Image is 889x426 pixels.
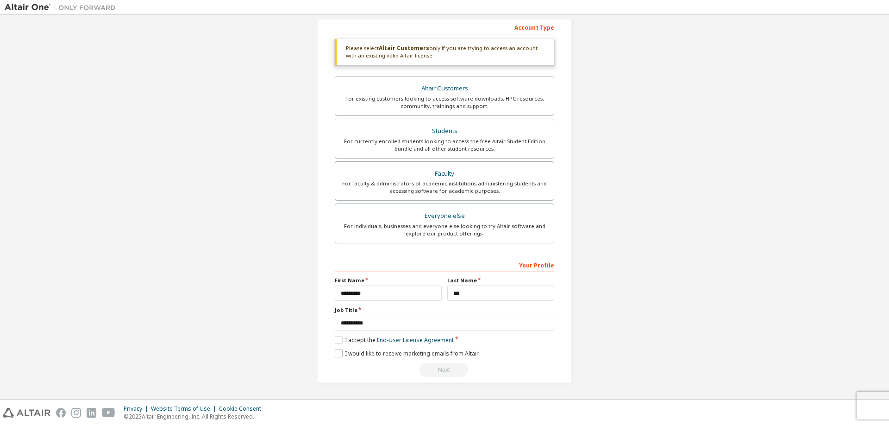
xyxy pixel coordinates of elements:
[341,95,548,110] div: For existing customers looking to access software downloads, HPC resources, community, trainings ...
[124,405,151,413] div: Privacy
[335,277,442,284] label: First Name
[151,405,219,413] div: Website Terms of Use
[56,408,66,418] img: facebook.svg
[341,210,548,223] div: Everyone else
[335,363,554,377] div: Email already exists
[219,405,267,413] div: Cookie Consent
[3,408,50,418] img: altair_logo.svg
[379,44,429,52] b: Altair Customers
[71,408,81,418] img: instagram.svg
[335,336,454,344] label: I accept the
[335,19,554,34] div: Account Type
[87,408,96,418] img: linkedin.svg
[335,257,554,272] div: Your Profile
[377,336,454,344] a: End-User License Agreement
[447,277,554,284] label: Last Name
[341,82,548,95] div: Altair Customers
[335,39,554,65] div: Please select only if you are trying to access an account with an existing valid Altair license.
[341,180,548,195] div: For faculty & administrators of academic institutions administering students and accessing softwa...
[341,138,548,153] div: For currently enrolled students looking to access the free Altair Student Edition bundle and all ...
[341,223,548,237] div: For individuals, businesses and everyone else looking to try Altair software and explore our prod...
[5,3,120,12] img: Altair One
[335,350,479,357] label: I would like to receive marketing emails from Altair
[124,413,267,420] p: © 2025 Altair Engineering, Inc. All Rights Reserved.
[102,408,115,418] img: youtube.svg
[341,167,548,180] div: Faculty
[335,306,554,314] label: Job Title
[341,125,548,138] div: Students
